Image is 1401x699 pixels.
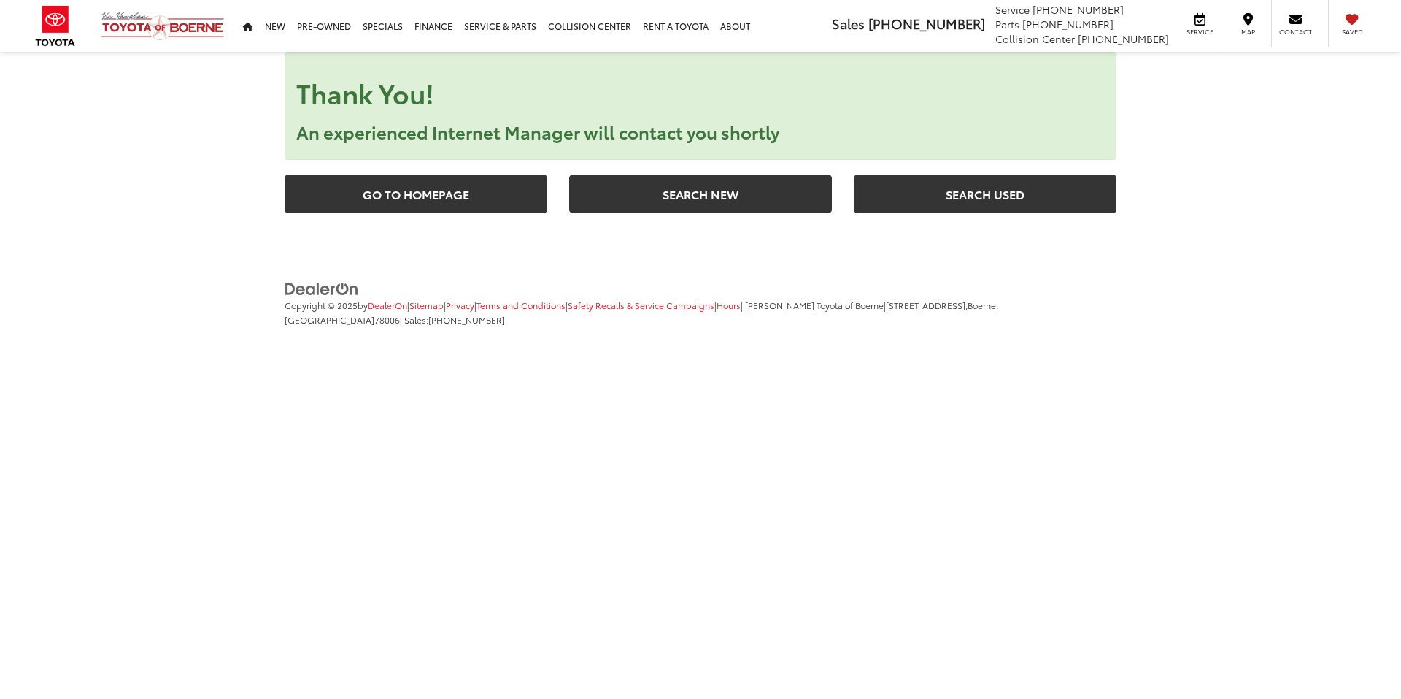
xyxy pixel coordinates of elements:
[832,14,865,33] span: Sales
[407,299,444,311] span: |
[368,299,407,311] a: DealerOn Home Page
[285,299,358,311] span: Copyright © 2025
[714,299,741,311] span: |
[1078,31,1169,46] span: [PHONE_NUMBER]
[995,17,1019,31] span: Parts
[296,122,1105,141] h3: An experienced Internet Manager will contact you shortly
[995,2,1030,17] span: Service
[566,299,714,311] span: |
[886,299,968,311] span: [STREET_ADDRESS],
[568,299,714,311] a: Safety Recalls & Service Campaigns, Opens in a new tab
[1033,2,1124,17] span: [PHONE_NUMBER]
[995,31,1075,46] span: Collision Center
[285,280,359,294] a: DealerOn
[968,299,998,311] span: Boerne,
[400,313,505,326] span: | Sales:
[1022,17,1114,31] span: [PHONE_NUMBER]
[358,299,407,311] span: by
[1279,27,1312,37] span: Contact
[1184,27,1216,37] span: Service
[285,299,998,326] span: |
[446,299,474,311] a: Privacy
[409,299,444,311] a: Sitemap
[285,175,1116,218] section: Links that go to a new page.
[474,299,566,311] span: |
[741,299,884,311] span: | [PERSON_NAME] Toyota of Boerne
[285,281,359,297] img: DealerOn
[854,175,1116,213] a: Search Used
[374,313,400,326] span: 78006
[476,299,566,311] a: Terms and Conditions
[444,299,474,311] span: |
[569,175,832,213] a: Search New
[101,11,225,41] img: Vic Vaughan Toyota of Boerne
[428,313,505,326] span: [PHONE_NUMBER]
[285,313,374,326] span: [GEOGRAPHIC_DATA]
[868,14,985,33] span: [PHONE_NUMBER]
[1232,27,1264,37] span: Map
[285,175,547,213] a: Go to Homepage
[717,299,741,311] a: Hours
[296,74,434,111] strong: Thank You!
[1336,27,1368,37] span: Saved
